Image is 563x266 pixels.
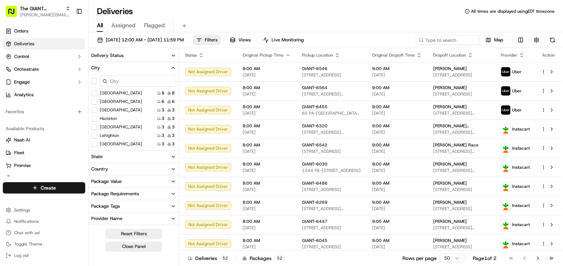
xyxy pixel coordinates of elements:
div: State [91,154,103,160]
button: State [88,151,179,163]
label: Hazleton [100,116,117,121]
span: Orders [14,28,28,34]
p: Rows per page [402,255,437,262]
span: [DATE] [243,225,291,231]
span: [PERSON_NAME] [433,104,467,110]
button: [DATE] 12:00 AM - [DATE] 11:59 PM [94,35,187,45]
span: [DATE] [372,168,422,173]
span: Uber [512,69,522,75]
div: Favorites [3,106,85,117]
img: profile_uber_ahold_partner.png [501,105,510,115]
span: [DATE] 12:00 AM - [DATE] 11:59 PM [106,37,184,43]
span: [DATE] [243,110,291,116]
button: City [88,62,179,74]
span: Notifications [14,219,39,224]
span: 9:00 AM [372,85,422,91]
span: [STREET_ADDRESS] [433,72,489,78]
span: [DATE] [243,168,291,173]
span: [STREET_ADDRESS] [433,206,489,212]
span: [DATE] [243,91,291,97]
div: Country [91,166,108,172]
button: Reset Filters [105,229,162,239]
span: Assigned [111,21,135,30]
span: [STREET_ADDRESS][PERSON_NAME] [433,225,489,231]
span: 8:00 AM [243,238,291,243]
button: Log out [3,250,85,260]
span: 65 PA-[GEOGRAPHIC_DATA], [GEOGRAPHIC_DATA] [302,110,361,116]
span: Pylon [70,120,86,125]
span: Settings [14,207,30,213]
button: Package Requirements [88,188,179,200]
span: Provider [501,52,517,58]
label: [GEOGRAPHIC_DATA] [100,107,142,113]
span: Instacart [512,184,530,189]
span: 8:00 AM [243,161,291,167]
span: Instacart [512,241,530,247]
button: Start new chat [120,70,129,78]
span: Live Monitoring [272,37,304,43]
span: The GIANT Company [20,5,63,12]
span: [DATE] [372,187,422,192]
span: 8 [172,90,175,96]
span: [DATE] [243,244,291,250]
span: GIANT-6486 [302,180,327,186]
span: Views [238,37,251,43]
a: Powered byPylon [50,120,86,125]
span: Uber [512,88,522,94]
button: Package Tags [88,200,179,212]
span: Original Pickup Time [243,52,284,58]
span: Instacart [512,126,530,132]
button: Live Monitoring [260,35,307,45]
button: Create [3,182,85,193]
span: 3 [172,124,175,130]
span: [PERSON_NAME] [PERSON_NAME] [433,123,489,129]
label: Lehighton [100,133,119,138]
span: Dropoff Location [433,52,466,58]
img: profile_instacart_ahold_partner.png [501,239,510,248]
button: Map [482,35,506,45]
span: [DATE] [372,129,422,135]
span: 6 [162,99,164,104]
span: Uber [512,107,522,113]
span: 3 [162,107,164,113]
span: 3 [162,141,164,147]
span: [DATE] [243,149,291,154]
button: Orchestrate [3,64,85,75]
a: Fleet [6,150,82,156]
span: Knowledge Base [14,103,54,110]
span: [DATE] [372,244,422,250]
span: GIANT-6269 [302,199,327,205]
span: [DATE] [243,206,291,212]
span: 8:00 AM [243,123,291,129]
label: [GEOGRAPHIC_DATA] [100,124,142,130]
span: [STREET_ADDRESS][PERSON_NAME][PERSON_NAME] [433,129,489,135]
a: 📗Knowledge Base [4,100,57,112]
span: 3 [172,133,175,138]
span: 9:00 AM [372,104,422,110]
label: [GEOGRAPHIC_DATA] [100,99,142,104]
div: 📗 [7,103,13,109]
button: Views [227,35,254,45]
div: Provider Name [91,215,122,222]
span: GIANT-6447 [302,219,327,224]
span: [DATE] [372,91,422,97]
img: profile_instacart_ahold_partner.png [501,144,510,153]
div: Start new chat [24,68,116,75]
a: Nash AI [6,137,82,143]
img: profile_instacart_ahold_partner.png [501,163,510,172]
span: 8:00 AM [243,142,291,148]
span: 9:00 AM [372,66,422,71]
span: 9:00 AM [372,238,422,243]
label: [GEOGRAPHIC_DATA] [100,90,142,96]
span: [STREET_ADDRESS][PERSON_NAME] [433,110,489,116]
span: Status [185,52,197,58]
img: profile_uber_ahold_partner.png [501,67,510,76]
span: [DATE] [243,187,291,192]
span: [STREET_ADDRESS][PERSON_NAME][PERSON_NAME] [302,129,361,135]
button: Provider Name [88,213,179,225]
button: Fleet [3,147,85,158]
a: Analytics [3,89,85,100]
span: [DATE] [372,72,422,78]
img: profile_instacart_ahold_partner.png [501,182,510,191]
button: Toggle Theme [3,239,85,249]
